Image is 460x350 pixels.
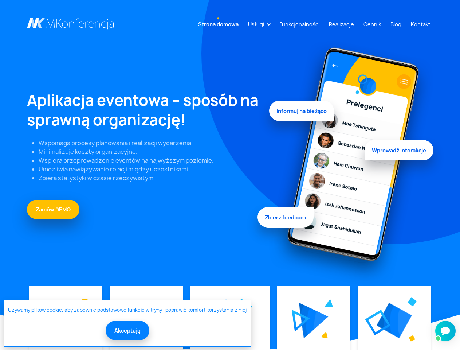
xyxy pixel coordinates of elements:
[39,147,260,156] li: Minimalizuje koszty organizacyjne.
[269,103,334,123] span: Informuj na bieżąco
[245,17,267,31] a: Usługi
[365,138,433,158] span: Wprowadź interakcję
[326,17,357,31] a: Realizacje
[377,303,412,338] img: Graficzny element strony
[408,17,433,31] a: Kontakt
[39,174,260,182] li: Zbiera statystyki w czasie rzeczywistym.
[299,303,329,338] img: Graficzny element strony
[106,321,149,340] button: Akceptuję
[269,41,433,286] img: Graficzny element strony
[276,17,322,31] a: Funkcjonalności
[195,17,241,31] a: Strona domowa
[365,310,391,335] img: Graficzny element strony
[435,321,456,341] iframe: Smartsupp widget button
[361,17,384,31] a: Cennik
[292,310,310,332] img: Graficzny element strony
[237,299,252,312] img: Graficzny element strony
[388,17,404,31] a: Blog
[80,299,89,307] img: Graficzny element strony
[27,90,260,130] h1: Aplikacja eventowa – sposób na sprawną organizację!
[27,200,79,219] a: Zamów DEMO
[39,139,260,147] li: Wspomaga procesy planowania i realizacji wydarzenia.
[39,156,260,165] li: Wspiera przeprowadzenie eventów na najwyższym poziomie.
[408,297,417,307] img: Graficzny element strony
[39,165,260,174] li: Umożliwia nawiązywanie relacji między uczestnikami.
[257,205,314,226] span: Zbierz feedback
[325,299,333,307] img: Graficzny element strony
[8,307,247,314] a: Używamy plików cookie, aby zapewnić podstawowe funkcje witryny i poprawić komfort korzystania z niej
[409,335,415,342] img: Graficzny element strony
